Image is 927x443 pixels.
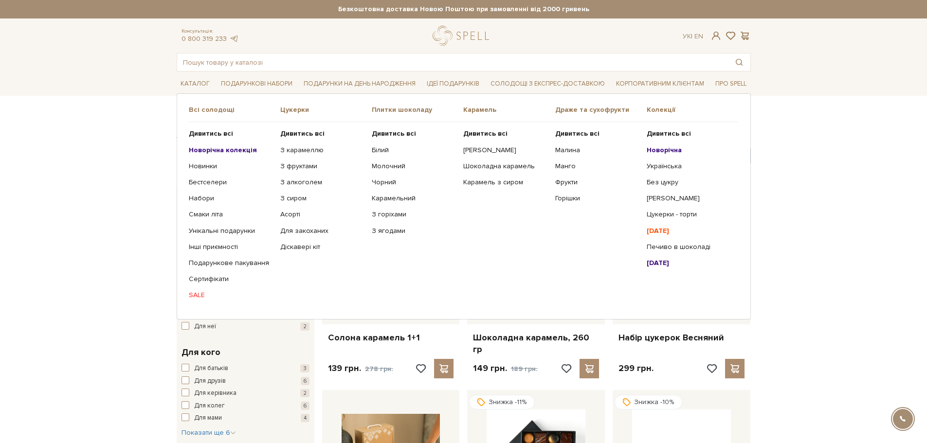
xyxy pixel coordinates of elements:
a: Подарункові набори [217,76,296,91]
a: Новинки [189,162,273,171]
a: [DATE] [647,259,731,267]
a: Ідеї подарунків [423,76,483,91]
a: Солона карамель 1+1 [328,332,454,343]
p: 299 грн. [618,363,654,374]
a: Горішки [555,194,639,203]
a: Дивитись всі [463,129,547,138]
span: Для неї [194,322,216,332]
p: 139 грн. [328,363,393,374]
a: Асорті [280,210,364,219]
a: З фруктами [280,162,364,171]
a: З карамеллю [280,146,364,155]
span: Показати ще 6 [182,428,236,437]
a: З алкоголем [280,178,364,187]
a: Фрукти [555,178,639,187]
a: Подарункове пакування [189,259,273,267]
button: Для неї 2 [182,322,309,332]
a: Дивитись всі [189,129,273,138]
b: Дивитись всі [372,129,416,138]
span: Драже та сухофрукти [555,106,647,114]
a: Малина [555,146,639,155]
a: Унікальні подарунки [189,227,273,235]
strong: Безкоштовна доставка Новою Поштою при замовленні від 2000 гривень [177,5,751,14]
input: Пошук товару у каталозі [177,53,728,71]
b: Дивитись всі [647,129,691,138]
a: Інші приємності [189,243,273,251]
a: Для закоханих [280,227,364,235]
span: 189 грн. [511,365,538,373]
button: Для мами 4 [182,413,309,423]
a: Шоколадна карамель [463,162,547,171]
a: Бестселери [189,178,273,187]
span: Для колег [194,401,225,411]
a: Каталог [177,76,214,91]
span: Для друзів [194,376,226,386]
a: Без цукру [647,178,731,187]
span: 4 [301,414,309,422]
a: Смаки літа [189,210,273,219]
a: Молочний [372,162,456,171]
a: Діскавері кіт [280,243,364,251]
button: Пошук товару у каталозі [728,53,750,71]
span: 6 [301,377,309,385]
span: Карамель [463,106,555,114]
a: En [694,32,703,40]
a: [PERSON_NAME] [647,194,731,203]
button: Для батьків 3 [182,364,309,373]
button: Показати ще 6 [182,428,236,438]
span: Консультація: [182,28,239,35]
a: Карамельний [372,194,456,203]
span: Для мами [194,413,222,423]
a: Новорічна колекція [189,146,273,155]
span: Всі солодощі [189,106,280,114]
a: Набір цукерок Весняний [618,332,745,343]
a: Карамель з сиром [463,178,547,187]
span: Для керівника [194,389,236,398]
b: Дивитись всі [463,129,508,138]
b: Новорічна колекція [189,146,257,154]
b: [DATE] [647,259,669,267]
a: Набори [189,194,273,203]
a: Печиво в шоколаді [647,243,731,251]
div: Знижка -10% [615,395,682,409]
b: Новорічна [647,146,682,154]
button: Для колег 6 [182,401,309,411]
span: 3 [300,364,309,372]
a: Дивитись всі [280,129,364,138]
a: Шоколадна карамель, 260 гр [473,332,599,355]
b: Дивитись всі [189,129,233,138]
a: SALE [189,291,273,300]
button: Для друзів 6 [182,376,309,386]
a: Чорний [372,178,456,187]
a: Дивитись всі [647,129,731,138]
div: Ук [683,32,703,41]
a: Цукерки - торти [647,210,731,219]
div: Каталог [177,93,751,319]
p: 149 грн. [473,363,538,374]
span: 6 [301,402,309,410]
span: 2 [300,389,309,397]
a: 0 800 319 233 [182,35,227,43]
span: 2 [300,322,309,331]
a: Білий [372,146,456,155]
a: З горіхами [372,210,456,219]
span: Для кого [182,346,220,359]
a: Сертифікати [189,275,273,284]
a: З сиром [280,194,364,203]
button: Для керівника 2 [182,389,309,398]
a: З ягодами [372,227,456,235]
a: Корпоративним клієнтам [612,76,708,91]
a: Про Spell [711,76,750,91]
span: 278 грн. [365,365,393,373]
span: Для батьків [194,364,228,373]
a: Манго [555,162,639,171]
b: Дивитись всі [555,129,600,138]
a: Подарунки на День народження [300,76,419,91]
a: Дивитись всі [372,129,456,138]
div: Знижка -11% [469,395,535,409]
span: Цукерки [280,106,372,114]
b: [DATE] [647,227,669,235]
a: Дивитись всі [555,129,639,138]
a: [PERSON_NAME] [463,146,547,155]
a: logo [433,26,493,46]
